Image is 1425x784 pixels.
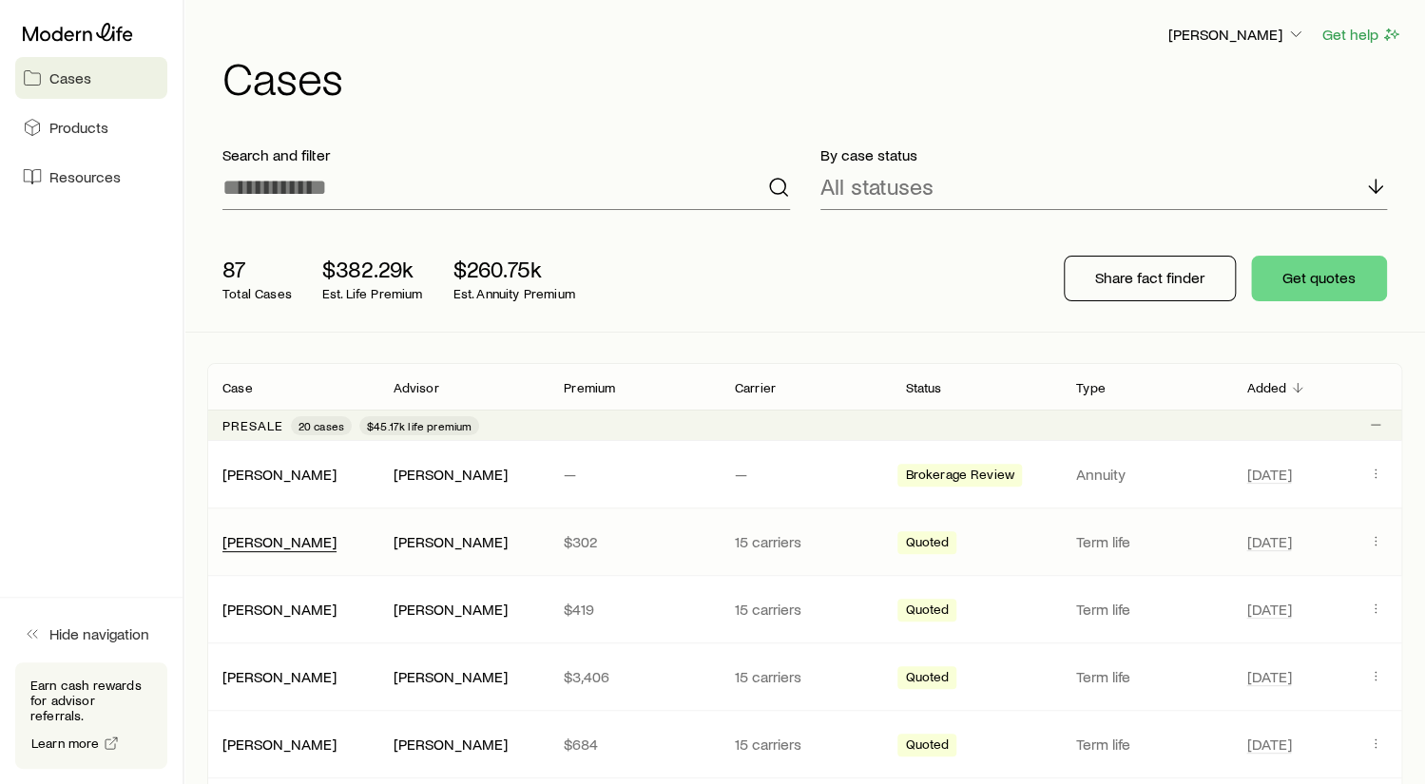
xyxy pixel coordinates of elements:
p: Term life [1076,532,1217,551]
p: Carrier [735,380,776,395]
button: Get help [1321,24,1402,46]
p: Term life [1076,667,1217,686]
p: Share fact finder [1095,268,1204,287]
p: $302 [564,532,704,551]
p: Est. Life Premium [322,286,423,301]
a: Resources [15,156,167,198]
a: [PERSON_NAME] [222,465,337,483]
p: Type [1076,380,1106,395]
p: Status [905,380,941,395]
button: Hide navigation [15,613,167,655]
a: [PERSON_NAME] [222,532,337,550]
span: Quoted [905,534,949,554]
a: [PERSON_NAME] [222,600,337,618]
span: [DATE] [1246,532,1291,551]
span: Learn more [31,736,100,750]
div: [PERSON_NAME] [222,532,337,552]
p: — [735,465,876,484]
a: [PERSON_NAME] [222,667,337,685]
div: [PERSON_NAME] [394,600,508,620]
span: [DATE] [1246,600,1291,619]
p: Term life [1076,735,1217,754]
p: 15 carriers [735,600,876,619]
p: Term life [1076,600,1217,619]
p: $419 [564,600,704,619]
div: [PERSON_NAME] [394,465,508,485]
p: 15 carriers [735,667,876,686]
p: 15 carriers [735,532,876,551]
span: Products [49,118,108,137]
p: Advisor [394,380,439,395]
p: $3,406 [564,667,704,686]
button: Share fact finder [1064,256,1236,301]
p: — [564,465,704,484]
p: Annuity [1076,465,1217,484]
p: 87 [222,256,292,282]
p: Total Cases [222,286,292,301]
span: $45.17k life premium [367,418,472,433]
div: [PERSON_NAME] [222,465,337,485]
p: By case status [820,145,1388,164]
div: [PERSON_NAME] [394,667,508,687]
a: Cases [15,57,167,99]
p: Earn cash rewards for advisor referrals. [30,678,152,723]
span: Brokerage Review [905,467,1014,487]
span: Hide navigation [49,624,149,643]
p: $382.29k [322,256,423,282]
p: Premium [564,380,615,395]
p: Presale [222,418,283,433]
p: Added [1246,380,1286,395]
p: $684 [564,735,704,754]
span: 20 cases [298,418,344,433]
button: [PERSON_NAME] [1167,24,1306,47]
span: Resources [49,167,121,186]
span: Quoted [905,602,949,621]
span: [DATE] [1246,465,1291,484]
a: [PERSON_NAME] [222,735,337,753]
a: Products [15,106,167,148]
p: 15 carriers [735,735,876,754]
p: Est. Annuity Premium [453,286,575,301]
div: Earn cash rewards for advisor referrals.Learn more [15,662,167,769]
h1: Cases [222,54,1402,100]
div: [PERSON_NAME] [394,735,508,755]
div: [PERSON_NAME] [222,600,337,620]
div: [PERSON_NAME] [222,667,337,687]
p: [PERSON_NAME] [1168,25,1305,44]
p: Search and filter [222,145,790,164]
div: [PERSON_NAME] [222,735,337,755]
button: Get quotes [1251,256,1387,301]
span: Cases [49,68,91,87]
p: All statuses [820,173,934,200]
span: [DATE] [1246,735,1291,754]
p: $260.75k [453,256,575,282]
span: Quoted [905,669,949,689]
p: Case [222,380,253,395]
span: Quoted [905,736,949,756]
div: [PERSON_NAME] [394,532,508,552]
span: [DATE] [1246,667,1291,686]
